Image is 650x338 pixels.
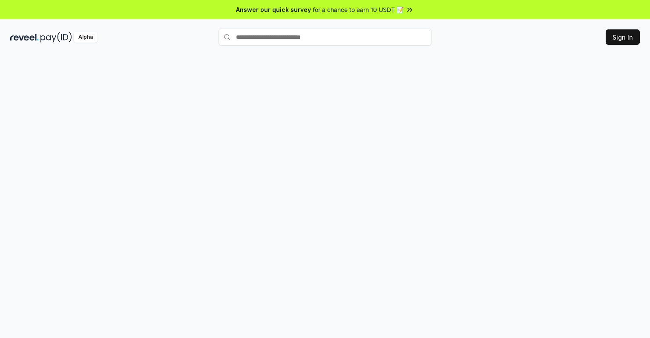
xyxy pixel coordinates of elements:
[74,32,98,43] div: Alpha
[313,5,404,14] span: for a chance to earn 10 USDT 📝
[606,29,640,45] button: Sign In
[10,32,39,43] img: reveel_dark
[40,32,72,43] img: pay_id
[236,5,311,14] span: Answer our quick survey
